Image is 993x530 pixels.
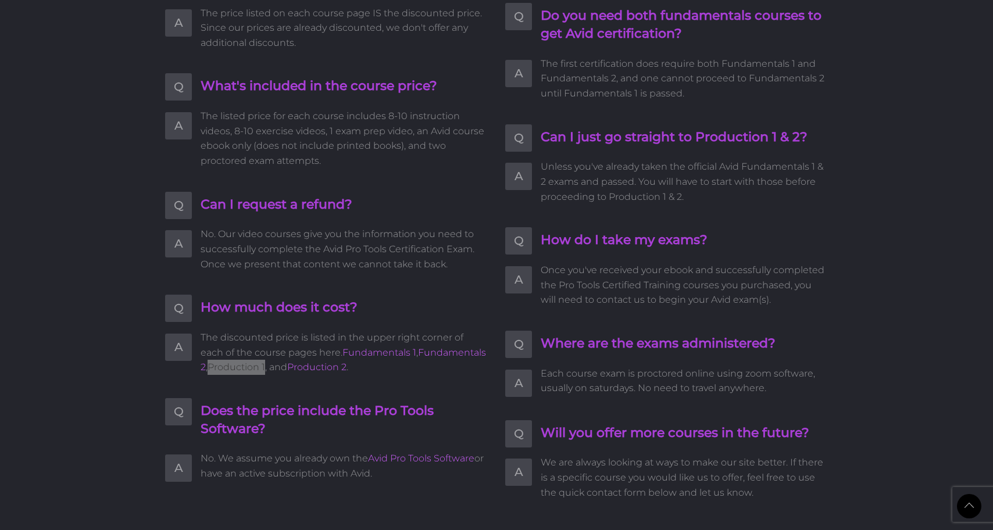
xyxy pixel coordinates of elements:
[287,361,347,373] a: Production 2
[505,60,532,87] span: A
[201,6,488,51] span: The price listed on each course page IS the discounted price. Since our prices are already discou...
[541,366,828,396] span: Each course exam is proctored online using zoom software, usually on saturdays. No need to travel...
[165,112,192,139] span: A
[165,295,192,322] span: Q
[201,402,488,438] h4: Does the price include the Pro Tools Software?
[541,128,828,146] h4: Can I just go straight to Production 1 & 2?
[541,159,828,204] span: Unless you've already taken the official Avid Fundamentals 1 & 2 exams and passed. You will have ...
[541,455,828,500] span: We are always looking at ways to make our site better. If there is a specific course you would li...
[165,9,192,37] span: A
[505,124,532,152] span: Q
[541,335,828,353] h4: Where are the exams administered?
[541,424,828,442] h4: Will you offer more courses in the future?
[165,192,192,219] span: Q
[165,334,192,361] span: A
[165,398,192,425] span: Q
[505,420,532,447] span: Q
[201,330,488,375] span: The discounted price is listed in the upper right corner of each of the course pages here. , , , ...
[165,73,192,101] span: Q
[201,77,488,95] h4: What's included in the course price?
[201,227,488,271] span: No. Our video courses give you the information you need to successfully complete the Avid Pro Too...
[957,494,981,518] a: Back to Top
[201,451,488,481] span: No. We assume you already own the or have an active subscription with Avid.
[541,56,828,101] span: The first certification does require both Fundamentals 1 and Fundamentals 2, and one cannot proce...
[505,370,532,397] span: A
[505,459,532,486] span: A
[208,361,265,373] a: Production 1
[165,454,192,482] span: A
[368,453,474,464] a: Avid Pro Tools Software
[541,263,828,307] span: Once you've received your ebook and successfully completed the Pro Tools Certified Training cours...
[201,299,488,317] h4: How much does it cost?
[505,163,532,190] span: A
[201,196,488,214] h4: Can I request a refund?
[541,7,828,43] h4: Do you need both fundamentals courses to get Avid certification?
[505,227,532,255] span: Q
[505,331,532,358] span: Q
[505,3,532,30] span: Q
[165,230,192,257] span: A
[201,109,488,168] span: The listed price for each course includes 8-10 instruction videos, 8-10 exercise videos, 1 exam p...
[541,231,828,249] h4: How do I take my exams?
[505,266,532,293] span: A
[342,347,416,358] a: Fundamentals 1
